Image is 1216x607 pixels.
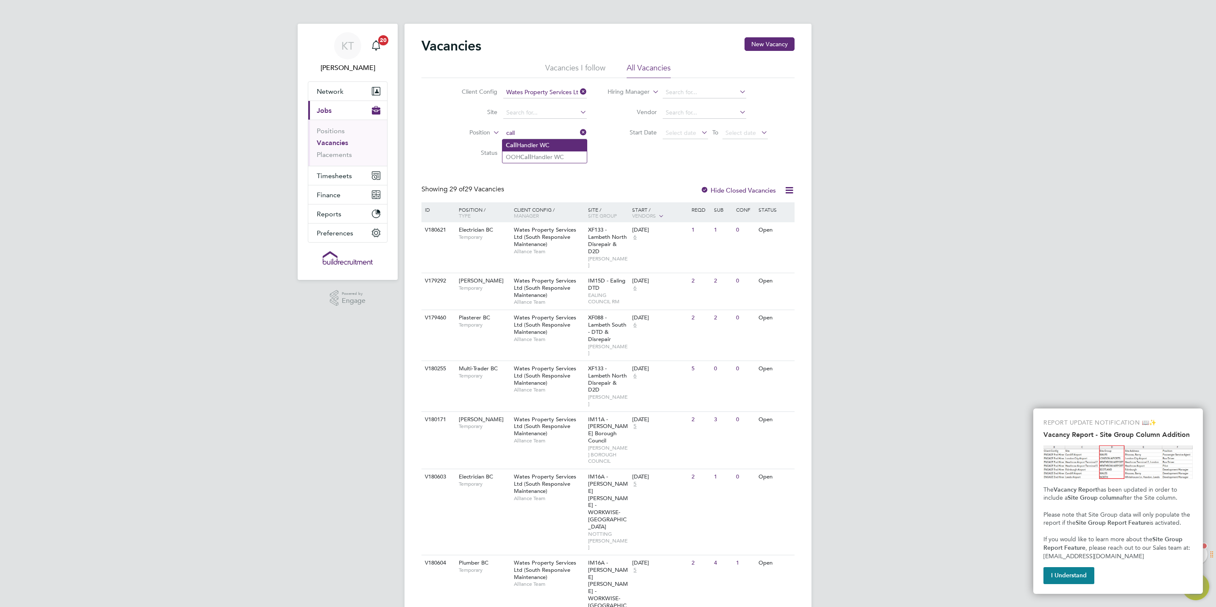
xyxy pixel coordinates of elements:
span: Wates Property Services Ltd (South Responsive Maintenance) [514,473,576,495]
div: Open [756,273,793,289]
div: 3 [712,412,734,428]
div: [DATE] [632,473,687,481]
span: has been updated in order to include a [1043,486,1179,502]
a: Placements [317,151,352,159]
span: Alliance Team [514,386,584,393]
span: Multi-Trader BC [459,365,498,372]
span: Temporary [459,322,510,328]
span: Powered by [342,290,365,297]
strong: Site Group Report Feature [1043,536,1184,551]
div: Position / [452,202,512,223]
div: V180621 [423,222,452,238]
span: XF133 - Lambeth North Disrepair & D2D [588,226,627,255]
li: OOH Handler WC [502,151,587,163]
input: Search for... [503,127,587,139]
span: , please reach out to our Sales team at: [EMAIL_ADDRESS][DOMAIN_NAME] [1043,544,1192,560]
div: Vacancy Report - Site Group Column Addition [1033,408,1203,594]
input: Search for... [663,107,746,119]
div: 2 [712,273,734,289]
span: XF133 - Lambeth North Disrepair & D2D [588,365,627,394]
span: [PERSON_NAME] [588,255,628,269]
div: Sub [712,202,734,217]
span: Kiera Troutt [308,63,388,73]
div: Reqd [689,202,711,217]
li: Handler WC [502,140,587,151]
span: Type [459,212,471,219]
div: V180171 [423,412,452,428]
span: Alliance Team [514,248,584,255]
div: Open [756,412,793,428]
span: Finance [317,191,340,199]
label: Start Date [608,129,657,136]
div: 0 [734,222,756,238]
span: Wates Property Services Ltd (South Responsive Maintenance) [514,365,576,386]
div: 2 [712,310,734,326]
div: 0 [734,469,756,485]
span: Select date [666,129,696,137]
nav: Main navigation [298,24,398,280]
div: Showing [421,185,506,194]
div: 2 [689,469,711,485]
div: Open [756,361,793,377]
p: REPORT UPDATE NOTIFICATION 📖✨ [1043,419,1193,427]
div: ID [423,202,452,217]
span: [PERSON_NAME] [459,416,504,423]
div: 2 [689,273,711,289]
span: is activated. [1149,519,1181,526]
li: All Vacancies [627,63,671,78]
span: Alliance Team [514,581,584,587]
div: 0 [712,361,734,377]
div: 0 [734,412,756,428]
span: Electrician BC [459,226,493,233]
span: [PERSON_NAME] [588,343,628,356]
div: V179460 [423,310,452,326]
div: 2 [689,412,711,428]
div: Open [756,469,793,485]
span: Please note that Site Group data will only populate the report if the [1043,511,1192,527]
div: Site / [586,202,630,223]
span: Alliance Team [514,299,584,305]
div: V180604 [423,555,452,571]
div: V180255 [423,361,452,377]
span: Engage [342,297,365,305]
div: V180603 [423,469,452,485]
div: [DATE] [632,365,687,372]
div: 0 [734,310,756,326]
b: Call [520,154,531,161]
span: Temporary [459,423,510,430]
a: Positions [317,127,345,135]
label: Hide Closed Vacancies [700,186,776,194]
span: Alliance Team [514,495,584,502]
span: Select date [725,129,756,137]
span: XF088 - Lambeth South - DTD & Disrepair [588,314,626,343]
div: Open [756,222,793,238]
a: Go to home page [308,251,388,265]
div: Start / [630,202,689,224]
span: Wates Property Services Ltd (South Responsive Maintenance) [514,416,576,437]
div: [DATE] [632,314,687,322]
div: V179292 [423,273,452,289]
span: Temporary [459,234,510,241]
label: Vendor [608,108,657,116]
span: Preferences [317,229,353,237]
span: KT [341,40,354,51]
img: Site Group Column in Vacancy Report [1043,445,1193,479]
div: 1 [712,222,734,238]
span: Plasterer BC [459,314,490,321]
div: [DATE] [632,416,687,423]
label: Client Config [449,88,497,95]
label: Hiring Manager [601,88,650,96]
span: Site Group [588,212,617,219]
span: 6 [632,234,638,241]
a: Go to account details [308,32,388,73]
div: 5 [689,361,711,377]
span: Wates Property Services Ltd (South Responsive Maintenance) [514,314,576,336]
span: Temporary [459,372,510,379]
span: Electrician BC [459,473,493,480]
span: Alliance Team [514,437,584,444]
strong: Vacancy Report [1054,486,1097,493]
span: 6 [632,322,638,329]
li: Vacancies I follow [545,63,605,78]
span: 20 [378,35,388,45]
strong: Site Group Report Feature [1076,519,1149,526]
